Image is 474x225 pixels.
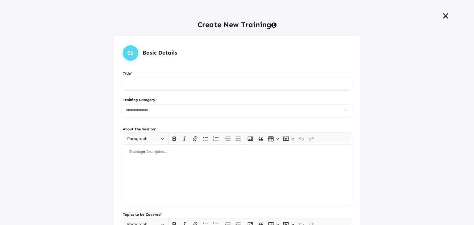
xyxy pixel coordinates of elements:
[143,50,177,56] h5: Basic Details
[7,18,467,31] h2: Create New Training
[123,96,351,103] label: Training Category
[127,135,159,142] span: Paragraph
[123,145,351,206] div: Rich Text Editor, main
[123,45,138,61] div: 01
[123,70,351,77] label: Title
[124,134,167,144] button: Paragraph
[123,133,351,145] div: Editor toolbar
[123,126,351,133] label: About The Session
[123,211,351,218] label: Topics to be Covered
